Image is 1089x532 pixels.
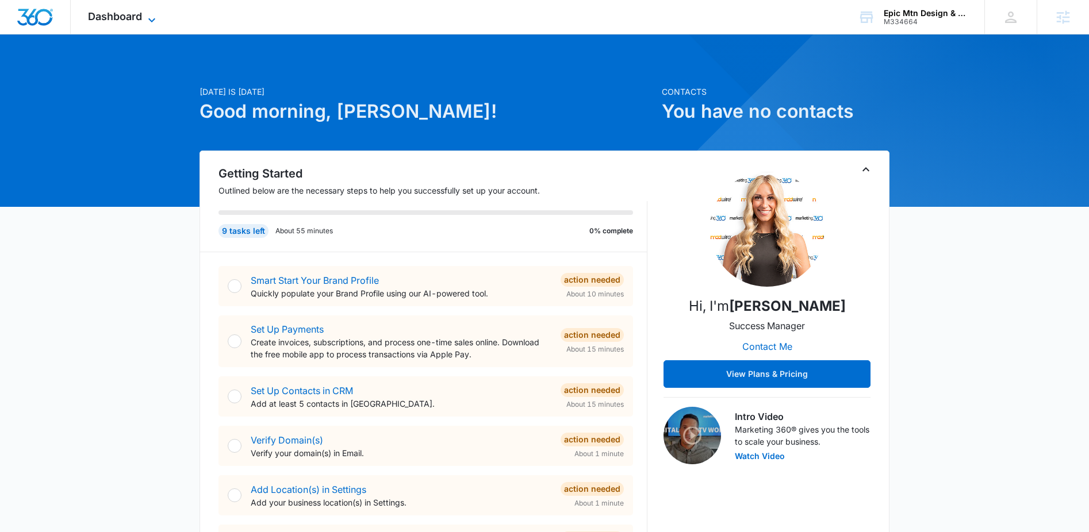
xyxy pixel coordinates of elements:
div: account id [884,18,968,26]
button: View Plans & Pricing [664,360,871,388]
a: Verify Domain(s) [251,434,323,446]
h2: Getting Started [218,165,647,182]
div: account name [884,9,968,18]
p: [DATE] is [DATE] [200,86,655,98]
div: Action Needed [561,328,624,342]
p: 0% complete [589,226,633,236]
span: About 1 minute [574,498,624,508]
div: Action Needed [561,482,624,496]
div: Action Needed [561,433,624,446]
span: Dashboard [88,10,142,22]
p: Verify your domain(s) in Email. [251,447,551,459]
span: About 15 minutes [566,399,624,410]
p: Marketing 360® gives you the tools to scale your business. [735,423,871,448]
a: Set Up Contacts in CRM [251,385,353,396]
div: Action Needed [561,273,624,287]
div: 9 tasks left [218,224,269,238]
img: Madison Ruff [710,172,825,287]
strong: [PERSON_NAME] [729,298,846,314]
h1: Good morning, [PERSON_NAME]! [200,98,655,125]
p: Contacts [662,86,889,98]
a: Smart Start Your Brand Profile [251,275,379,286]
p: Quickly populate your Brand Profile using our AI-powered tool. [251,287,551,299]
button: Watch Video [735,452,785,460]
p: Add at least 5 contacts in [GEOGRAPHIC_DATA]. [251,398,551,410]
p: About 55 minutes [275,226,333,236]
p: Success Manager [729,319,805,333]
button: Contact Me [731,333,804,360]
p: Create invoices, subscriptions, and process one-time sales online. Download the free mobile app t... [251,336,551,360]
span: About 10 minutes [566,289,624,299]
a: Set Up Payments [251,323,324,335]
div: Action Needed [561,383,624,397]
span: About 15 minutes [566,344,624,354]
span: About 1 minute [574,449,624,459]
img: Intro Video [664,407,721,464]
p: Hi, I'm [689,296,846,317]
p: Add your business location(s) in Settings. [251,496,551,508]
button: Toggle Collapse [859,163,873,176]
h1: You have no contacts [662,98,889,125]
a: Add Location(s) in Settings [251,484,366,495]
h3: Intro Video [735,410,871,423]
p: Outlined below are the necessary steps to help you successfully set up your account. [218,184,647,196]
